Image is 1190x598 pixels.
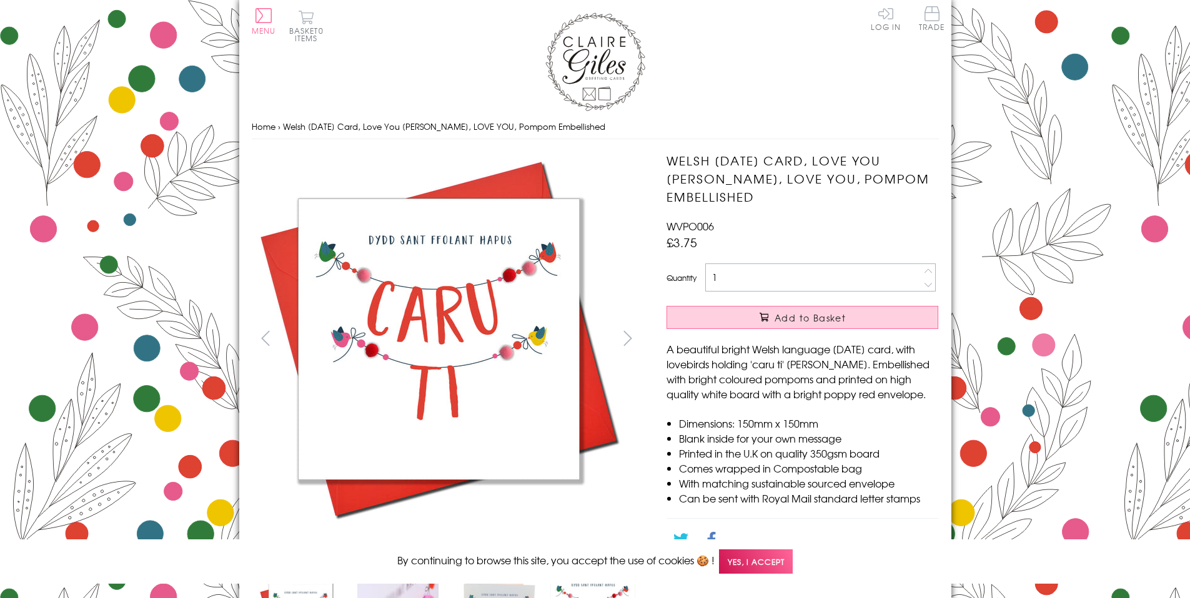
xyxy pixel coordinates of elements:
span: 0 items [295,25,324,44]
img: Welsh Valentine's Day Card, Love You Bunting, LOVE YOU, Pompom Embellished [251,152,626,526]
li: Can be sent with Royal Mail standard letter stamps [679,491,938,506]
span: Add to Basket [775,311,846,324]
span: Yes, I accept [719,549,793,574]
nav: breadcrumbs [252,114,939,140]
label: Quantity [667,272,697,283]
img: Claire Giles Greetings Cards [545,12,645,111]
li: With matching sustainable sourced envelope [679,476,938,491]
span: Menu [252,25,276,36]
button: next [613,324,642,352]
span: £3.75 [667,233,697,251]
button: Add to Basket [667,306,938,329]
li: Comes wrapped in Compostable bag [679,461,938,476]
p: A beautiful bright Welsh language [DATE] card, with lovebirds holding 'caru ti' [PERSON_NAME]. Em... [667,341,938,401]
span: WVPO006 [667,218,714,233]
img: Welsh Valentine's Day Card, Love You Bunting, LOVE YOU, Pompom Embellished [642,152,1016,526]
li: Dimensions: 150mm x 150mm [679,416,938,431]
a: Log In [871,6,901,31]
h1: Welsh [DATE] Card, Love You [PERSON_NAME], LOVE YOU, Pompom Embellished [667,152,938,205]
button: Menu [252,8,276,34]
a: Home [252,120,275,132]
button: prev [252,324,280,352]
a: Trade [919,6,945,33]
li: Printed in the U.K on quality 350gsm board [679,446,938,461]
li: Blank inside for your own message [679,431,938,446]
span: › [278,120,280,132]
span: Trade [919,6,945,31]
span: Welsh [DATE] Card, Love You [PERSON_NAME], LOVE YOU, Pompom Embellished [283,120,605,132]
button: Basket0 items [289,10,324,42]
